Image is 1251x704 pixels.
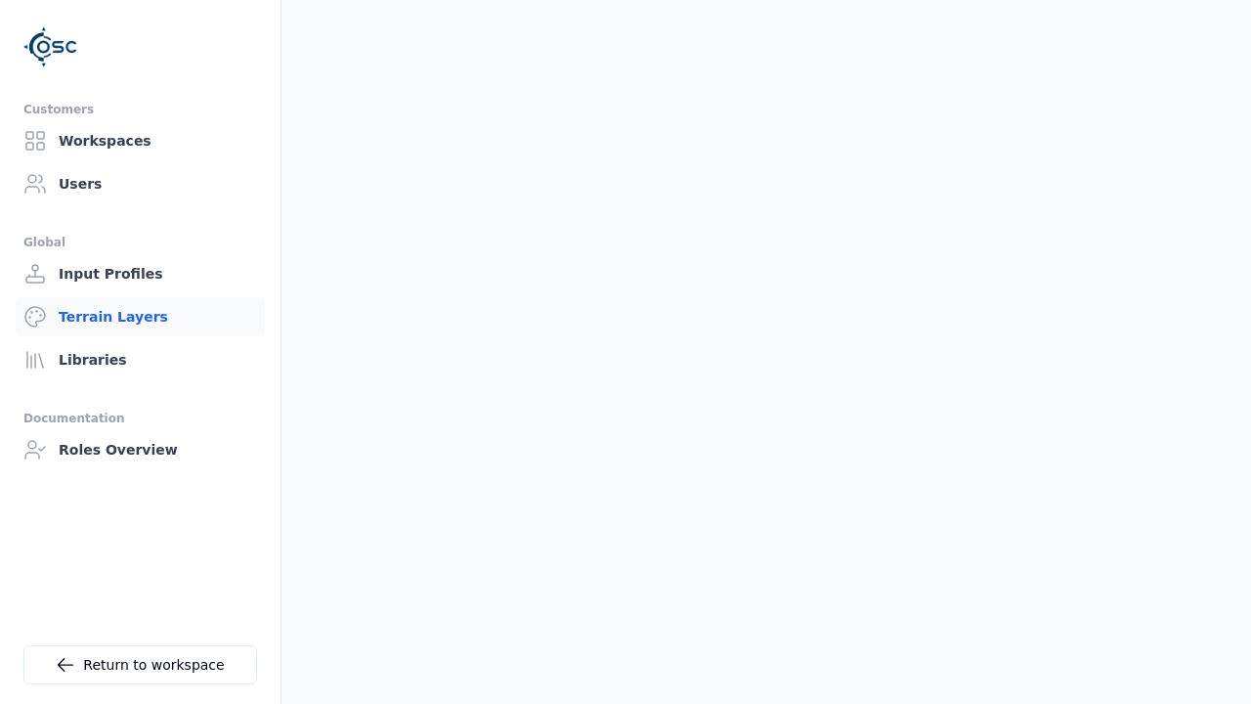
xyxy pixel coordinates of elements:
a: Users [16,164,265,203]
div: Customers [23,98,257,121]
img: Logo [23,20,78,74]
a: Input Profiles [16,254,265,293]
div: Documentation [23,407,257,430]
a: Workspaces [16,121,265,160]
a: Roles Overview [16,430,265,469]
div: Global [23,231,257,254]
a: Return to workspace [23,645,257,684]
a: Terrain Layers [16,297,265,336]
a: Libraries [16,340,265,379]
